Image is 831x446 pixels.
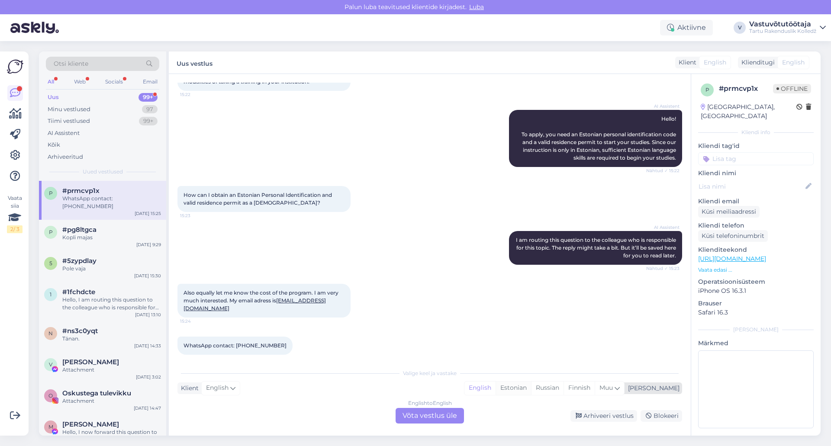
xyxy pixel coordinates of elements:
[698,206,760,218] div: Küsi meiliaadressi
[719,83,773,94] div: # prmcvp1x
[135,311,161,318] div: [DATE] 13:10
[646,265,680,272] span: Nähtud ✓ 15:23
[62,366,161,374] div: Attachment
[464,382,496,395] div: English
[698,277,814,286] p: Operatsioonisüsteem
[103,76,125,87] div: Socials
[48,424,53,430] span: M
[134,273,161,279] div: [DATE] 15:30
[180,318,213,324] span: 15:24
[62,428,161,444] div: Hello, I now forward this question to my colleague, who is responsible for this. The reply will b...
[698,169,814,178] p: Kliendi nimi
[698,141,814,151] p: Kliendi tag'id
[177,369,682,377] div: Valige keel ja vastake
[647,224,680,231] span: AI Assistent
[48,392,53,399] span: O
[646,167,680,174] span: Nähtud ✓ 15:22
[177,384,199,393] div: Klient
[675,58,696,67] div: Klient
[54,59,88,68] span: Otsi kliente
[7,225,23,233] div: 2 / 3
[698,128,814,136] div: Kliendi info
[48,93,59,102] div: Uus
[184,289,340,311] span: Also equally let me know the cost of the program. I am very much interested. My email adress is
[49,260,52,266] span: 5
[177,57,213,68] label: Uus vestlus
[396,408,464,424] div: Võta vestlus üle
[698,286,814,295] p: iPhone OS 16.3.1
[62,187,100,195] span: #prmcvp1x
[704,58,726,67] span: English
[141,76,159,87] div: Email
[139,117,158,125] div: 99+
[134,405,161,411] div: [DATE] 14:47
[516,237,677,259] span: I am routing this question to the colleague who is responsible for this topic. The reply might ta...
[180,355,213,362] span: 15:25
[62,358,119,366] span: Vladimir Baskakov
[734,22,746,34] div: V
[83,168,123,176] span: Uued vestlused
[138,93,158,102] div: 99+
[698,221,814,230] p: Kliendi telefon
[62,265,161,273] div: Pole vaja
[48,153,83,161] div: Arhiveeritud
[698,339,814,348] p: Märkmed
[660,20,713,35] div: Aktiivne
[62,288,95,296] span: #1fchdcte
[705,87,709,93] span: p
[641,410,682,422] div: Blokeeri
[698,299,814,308] p: Brauser
[142,105,158,114] div: 97
[773,84,811,93] span: Offline
[564,382,595,395] div: Finnish
[62,327,98,335] span: #ns3c0yqt
[7,58,23,75] img: Askly Logo
[698,245,814,254] p: Klienditeekond
[496,382,531,395] div: Estonian
[72,76,87,87] div: Web
[135,210,161,217] div: [DATE] 15:25
[62,335,161,343] div: Tänan.
[749,21,816,28] div: Vastuvõtutöötaja
[48,330,53,337] span: n
[62,226,97,234] span: #pg8ltgca
[698,255,766,263] a: [URL][DOMAIN_NAME]
[62,420,119,428] span: Maria Zelinskaja
[62,234,161,241] div: Kopli majas
[599,384,613,391] span: Muu
[698,152,814,165] input: Lisa tag
[701,103,796,121] div: [GEOGRAPHIC_DATA], [GEOGRAPHIC_DATA]
[408,399,452,407] div: English to English
[134,343,161,349] div: [DATE] 14:33
[699,182,804,191] input: Lisa nimi
[62,389,131,397] span: Oskustega tulevikku
[698,197,814,206] p: Kliendi email
[647,103,680,109] span: AI Assistent
[62,397,161,405] div: Attachment
[180,91,213,98] span: 15:22
[62,257,97,265] span: #5zypdlay
[184,342,287,349] span: WhatsApp contact: [PHONE_NUMBER]
[749,21,826,35] a: VastuvõtutöötajaTartu Rakenduslik Kolledž
[49,229,53,235] span: p
[7,194,23,233] div: Vaata siia
[48,141,60,149] div: Kõik
[50,291,52,298] span: 1
[625,384,680,393] div: [PERSON_NAME]
[136,374,161,380] div: [DATE] 3:02
[698,308,814,317] p: Safari 16.3
[698,230,768,242] div: Küsi telefoninumbrit
[48,117,90,125] div: Tiimi vestlused
[180,212,213,219] span: 15:23
[184,192,333,206] span: How can I obtain an Estonian Personal Identification and valid residence permit as a [DEMOGRAPHIC...
[738,58,775,67] div: Klienditugi
[49,190,53,196] span: p
[49,361,52,368] span: V
[136,241,161,248] div: [DATE] 9:29
[531,382,564,395] div: Russian
[62,296,161,311] div: Hello, I am routing this question to the colleague who is responsible for this topic. The reply m...
[48,105,90,114] div: Minu vestlused
[698,266,814,274] p: Vaata edasi ...
[46,76,56,87] div: All
[570,410,637,422] div: Arhiveeri vestlus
